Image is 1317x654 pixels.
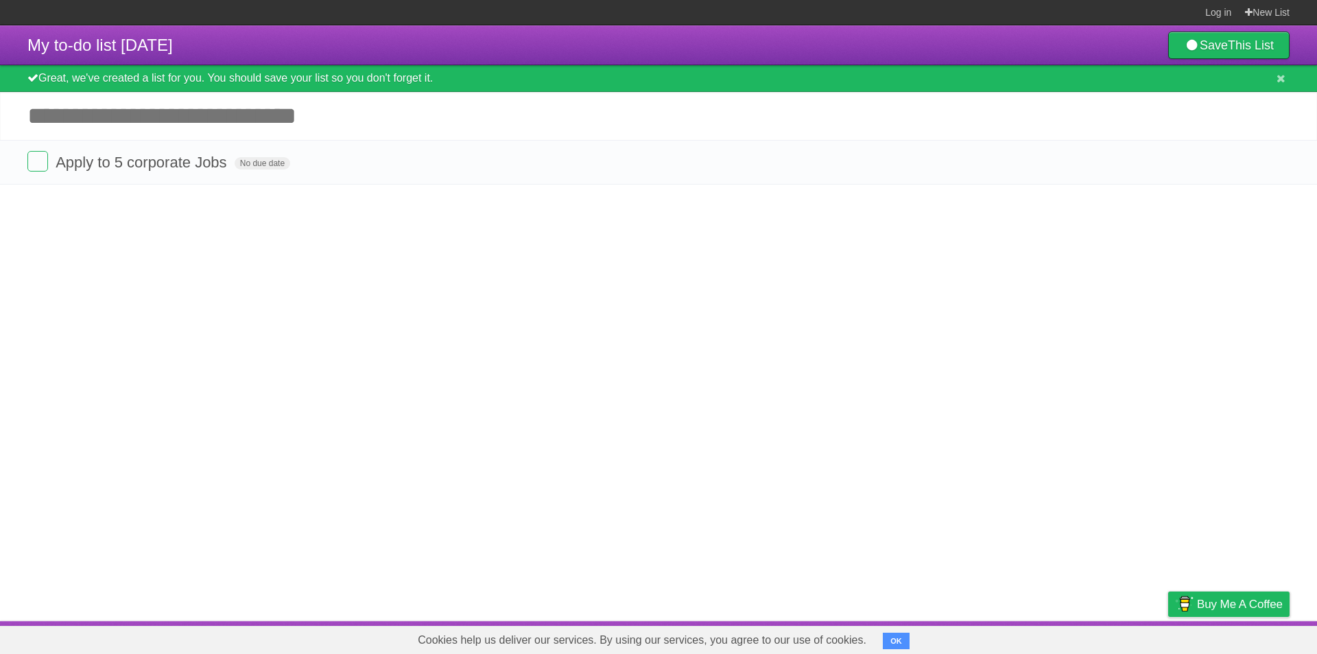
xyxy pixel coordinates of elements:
span: No due date [235,157,290,170]
a: Developers [1031,624,1087,651]
a: SaveThis List [1168,32,1290,59]
a: Buy me a coffee [1168,592,1290,617]
span: Apply to 5 corporate Jobs [56,154,230,171]
label: Done [27,151,48,172]
img: Buy me a coffee [1175,592,1194,616]
a: Suggest a feature [1203,624,1290,651]
b: This List [1228,38,1274,52]
a: Privacy [1150,624,1186,651]
a: About [986,624,1015,651]
a: Terms [1104,624,1134,651]
span: My to-do list [DATE] [27,36,173,54]
button: OK [883,633,910,649]
span: Cookies help us deliver our services. By using our services, you agree to our use of cookies. [404,627,880,654]
span: Buy me a coffee [1197,592,1283,616]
